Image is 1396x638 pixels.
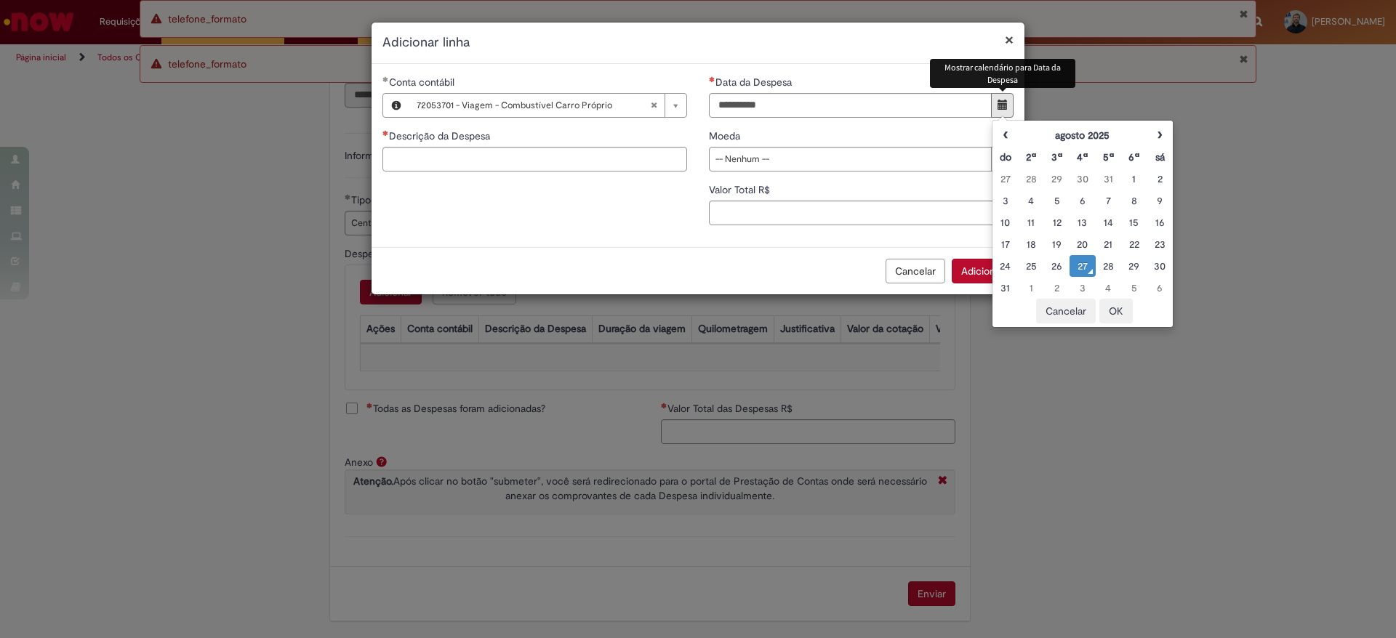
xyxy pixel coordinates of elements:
[1018,124,1147,146] th: agosto 2025. Alternar mês
[1099,171,1118,186] div: 31 July 2025 Thursday
[1125,193,1143,208] div: 08 August 2025 Friday
[1048,259,1066,273] div: 26 August 2025 Tuesday
[1048,237,1066,251] div: 19 August 2025 Tuesday
[709,183,773,196] span: Valor Total R$
[1125,171,1143,186] div: 01 August 2025 Friday
[1099,259,1118,273] div: 28 August 2025 Thursday
[1022,171,1040,186] div: 28 July 2025 Monday
[1121,146,1147,168] th: Sexta-feira
[1147,146,1173,168] th: Sábado
[1099,299,1133,323] button: OK
[1073,193,1091,208] div: 06 August 2025 Wednesday
[1005,32,1014,47] button: Fechar modal
[709,129,743,142] span: Moeda
[1048,171,1066,186] div: 29 July 2025 Tuesday
[1022,193,1040,208] div: 04 August 2025 Monday
[643,94,665,117] abbr: Limpar campo Conta contábil
[1099,193,1118,208] div: 07 August 2025 Thursday
[1022,237,1040,251] div: 18 August 2025 Monday
[1048,215,1066,230] div: 12 August 2025 Tuesday
[1147,124,1173,146] th: Próximo mês
[417,94,650,117] span: 72053701 - Viagem - Combustível Carro Próprio
[1151,280,1169,295] div: 06 September 2025 Saturday
[1022,280,1040,295] div: 01 September 2025 Monday
[1099,280,1118,295] div: 04 September 2025 Thursday
[1070,146,1095,168] th: Quarta-feira
[992,120,1174,328] div: Escolher data
[1151,171,1169,186] div: 02 August 2025 Saturday
[996,171,1014,186] div: 27 July 2025 Sunday
[1048,193,1066,208] div: 05 August 2025 Tuesday
[992,146,1018,168] th: Domingo
[1048,280,1066,295] div: 02 September 2025 Tuesday
[1099,237,1118,251] div: 21 August 2025 Thursday
[996,280,1014,295] div: 31 August 2025 Sunday
[382,130,389,136] span: Necessários
[991,93,1014,118] button: Mostrar calendário para Data da Despesa
[715,148,984,171] span: -- Nenhum --
[1125,259,1143,273] div: 29 August 2025 Friday
[1125,237,1143,251] div: 22 August 2025 Friday
[709,201,1014,225] input: Valor Total R$
[1022,259,1040,273] div: 25 August 2025 Monday
[1073,259,1091,273] div: O seletor de data foi aberto.27 August 2025 Wednesday
[383,94,409,117] button: Conta contábil, Visualizar este registro 72053701 - Viagem - Combustível Carro Próprio
[996,259,1014,273] div: 24 August 2025 Sunday
[709,76,715,82] span: Necessários
[1073,171,1091,186] div: 30 July 2025 Wednesday
[952,259,1014,283] button: Adicionar
[715,76,795,89] span: Data da Despesa
[1073,280,1091,295] div: 03 September 2025 Wednesday
[1099,215,1118,230] div: 14 August 2025 Thursday
[1036,299,1096,323] button: Cancelar
[996,237,1014,251] div: 17 August 2025 Sunday
[409,94,686,117] a: 72053701 - Viagem - Combustível Carro PróprioLimpar campo Conta contábil
[1022,215,1040,230] div: 11 August 2025 Monday
[992,124,1018,146] th: Mês anterior
[1151,259,1169,273] div: 30 August 2025 Saturday
[1151,215,1169,230] div: 16 August 2025 Saturday
[709,93,992,118] input: Data da Despesa
[1125,280,1143,295] div: 05 September 2025 Friday
[930,59,1075,88] div: Mostrar calendário para Data da Despesa
[1044,146,1070,168] th: Terça-feira
[389,129,493,142] span: Descrição da Despesa
[1073,237,1091,251] div: 20 August 2025 Wednesday
[886,259,945,283] button: Cancelar
[382,147,687,171] input: Descrição da Despesa
[1151,237,1169,251] div: 23 August 2025 Saturday
[996,193,1014,208] div: 03 August 2025 Sunday
[1125,215,1143,230] div: 15 August 2025 Friday
[382,33,1014,52] h2: Adicionar linha
[996,215,1014,230] div: 10 August 2025 Sunday
[1151,193,1169,208] div: 09 August 2025 Saturday
[382,76,389,82] span: Obrigatório Preenchido
[1018,146,1043,168] th: Segunda-feira
[389,76,457,89] span: Necessários - Conta contábil
[1073,215,1091,230] div: 13 August 2025 Wednesday
[1096,146,1121,168] th: Quinta-feira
